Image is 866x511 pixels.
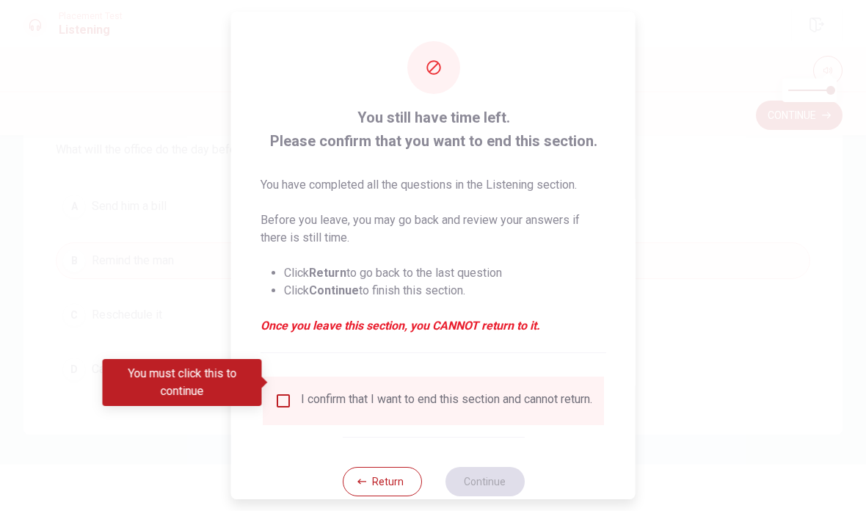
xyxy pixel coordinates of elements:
div: I confirm that I want to end this section and cannot return. [301,392,592,410]
span: You must click this to continue [274,392,292,410]
strong: Continue [309,283,359,297]
em: Once you leave this section, you CANNOT return to it. [261,317,606,335]
p: You have completed all the questions in the Listening section. [261,176,606,194]
div: You must click this to continue [103,359,262,406]
li: Click to go back to the last question [284,264,606,282]
li: Click to finish this section. [284,282,606,300]
p: Before you leave, you may go back and review your answers if there is still time. [261,211,606,247]
strong: Return [309,266,346,280]
button: Continue [445,467,524,496]
button: Return [342,467,421,496]
span: You still have time left. Please confirm that you want to end this section. [261,106,606,153]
